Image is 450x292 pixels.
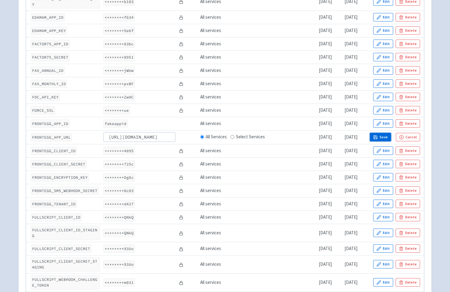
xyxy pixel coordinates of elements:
[344,279,357,285] time: [DATE]
[198,50,271,64] td: All services
[396,13,420,21] button: Delete
[344,107,357,113] time: [DATE]
[319,27,332,33] time: [DATE]
[373,66,393,75] button: Edit
[198,273,271,291] td: All services
[319,67,332,73] time: [DATE]
[396,244,420,253] button: Delete
[103,120,128,128] code: fakeappid
[344,120,357,126] time: [DATE]
[373,260,393,268] button: Edit
[236,133,265,140] label: Select Services
[344,174,357,180] time: [DATE]
[373,106,393,114] button: Edit
[319,161,332,167] time: [DATE]
[396,53,420,61] button: Delete
[319,245,332,251] time: [DATE]
[373,278,393,287] button: Edit
[31,120,70,128] code: FRONTEGG_APP_ID
[198,37,271,50] td: All services
[31,173,89,181] code: FRONTEGG_ENCRYPTION_KEY
[373,213,393,221] button: Edit
[344,54,357,60] time: [DATE]
[319,120,332,126] time: [DATE]
[344,214,357,220] time: [DATE]
[319,230,332,236] time: [DATE]
[31,93,60,101] code: FDC_API_KEY
[344,230,357,236] time: [DATE]
[373,93,393,101] button: Edit
[344,14,357,20] time: [DATE]
[198,77,271,90] td: All services
[396,260,420,268] button: Delete
[373,53,393,61] button: Edit
[31,160,86,168] code: FRONTEGG_CLIENT_SECRET
[319,81,332,86] time: [DATE]
[344,94,357,100] time: [DATE]
[396,186,420,195] button: Delete
[396,119,420,128] button: Delete
[344,201,357,207] time: [DATE]
[198,210,271,224] td: All services
[206,133,227,140] label: All Services
[344,245,357,251] time: [DATE]
[319,261,332,267] time: [DATE]
[198,104,271,117] td: All services
[373,79,393,88] button: Edit
[373,229,393,237] button: Edit
[198,197,271,210] td: All services
[373,146,393,155] button: Edit
[373,13,393,21] button: Edit
[396,79,420,88] button: Delete
[344,148,357,153] time: [DATE]
[198,184,271,197] td: All services
[319,188,332,193] time: [DATE]
[396,106,420,114] button: Delete
[373,40,393,48] button: Edit
[344,261,357,267] time: [DATE]
[31,106,55,114] code: FORCE_SSL
[31,187,99,195] code: FRONTEGG_SMS_WEBHOOK_SECRET
[31,200,77,208] code: FRONTEGG_TENANT_ID
[396,93,420,101] button: Delete
[344,41,357,47] time: [DATE]
[319,54,332,60] time: [DATE]
[373,200,393,208] button: Edit
[198,64,271,77] td: All services
[31,147,77,155] code: FRONTEGG_CLIENT_ID
[319,14,332,20] time: [DATE]
[198,117,271,130] td: All services
[198,242,271,255] td: All services
[373,186,393,195] button: Edit
[198,144,271,157] td: All services
[198,171,271,184] td: All services
[344,134,357,140] time: [DATE]
[31,213,82,221] code: FULLSCRIPT_CLIENT_ID
[103,132,175,142] input: https://app-hwrzgtij2l5h.us.frontegg.com
[31,27,67,35] code: EDAMAM_APP_KEY
[31,40,70,48] code: FACTOR75_APP_ID
[344,27,357,33] time: [DATE]
[198,157,271,171] td: All services
[344,67,357,73] time: [DATE]
[344,81,357,86] time: [DATE]
[319,148,332,153] time: [DATE]
[396,133,420,141] button: Cancel
[370,133,391,141] button: Save
[31,80,67,88] code: FAX_MONTHLY_ID
[373,160,393,168] button: Edit
[396,229,420,237] button: Delete
[31,13,65,21] code: EDAMAM_APP_ID
[31,257,100,271] code: FULLSCRIPT_CLIENT_SECRET_STAGING
[396,173,420,181] button: Delete
[198,224,271,242] td: All services
[373,244,393,253] button: Edit
[396,66,420,75] button: Delete
[319,41,332,47] time: [DATE]
[31,133,72,141] code: FRONTEGG_APP_URL
[319,201,332,207] time: [DATE]
[396,40,420,48] button: Delete
[344,161,357,167] time: [DATE]
[198,11,271,24] td: All services
[344,188,357,193] time: [DATE]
